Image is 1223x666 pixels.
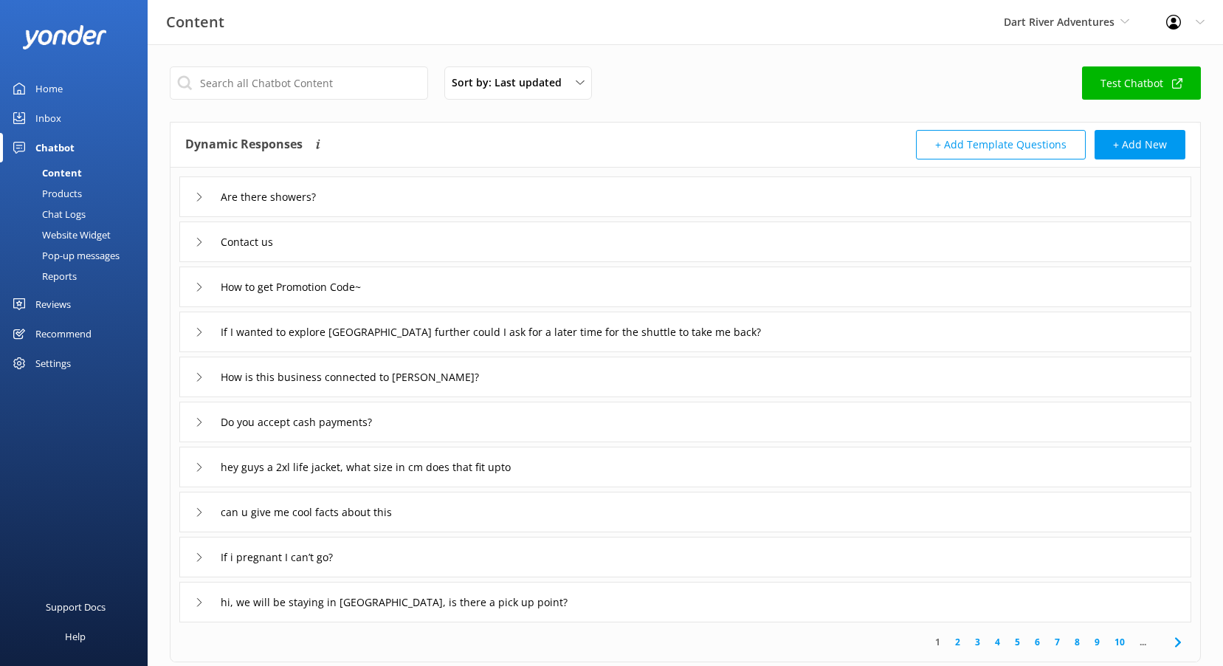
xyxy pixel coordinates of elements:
div: Home [35,74,63,103]
a: 5 [1007,635,1027,649]
span: Sort by: Last updated [452,75,571,91]
a: 3 [968,635,988,649]
a: Chat Logs [9,204,148,224]
a: 8 [1067,635,1087,649]
div: Chatbot [35,133,75,162]
div: Chat Logs [9,204,86,224]
div: Website Widget [9,224,111,245]
button: + Add New [1095,130,1185,159]
div: Products [9,183,82,204]
a: Website Widget [9,224,148,245]
a: Pop-up messages [9,245,148,266]
div: Help [65,622,86,651]
a: 7 [1047,635,1067,649]
div: Settings [35,349,71,378]
span: ... [1132,635,1154,649]
a: 2 [948,635,968,649]
a: 1 [928,635,948,649]
a: Products [9,183,148,204]
a: Reports [9,266,148,286]
input: Search all Chatbot Content [170,66,428,100]
div: Reviews [35,289,71,319]
a: Content [9,162,148,183]
div: Content [9,162,82,183]
a: 4 [988,635,1007,649]
div: Pop-up messages [9,245,120,266]
a: Test Chatbot [1082,66,1201,100]
button: + Add Template Questions [916,130,1086,159]
h4: Dynamic Responses [185,130,303,159]
div: Recommend [35,319,92,349]
div: Support Docs [46,592,106,622]
a: 6 [1027,635,1047,649]
span: Dart River Adventures [1004,15,1115,29]
div: Reports [9,266,77,286]
div: Inbox [35,103,61,133]
a: 10 [1107,635,1132,649]
a: 9 [1087,635,1107,649]
h3: Content [166,10,224,34]
img: yonder-white-logo.png [22,25,107,49]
